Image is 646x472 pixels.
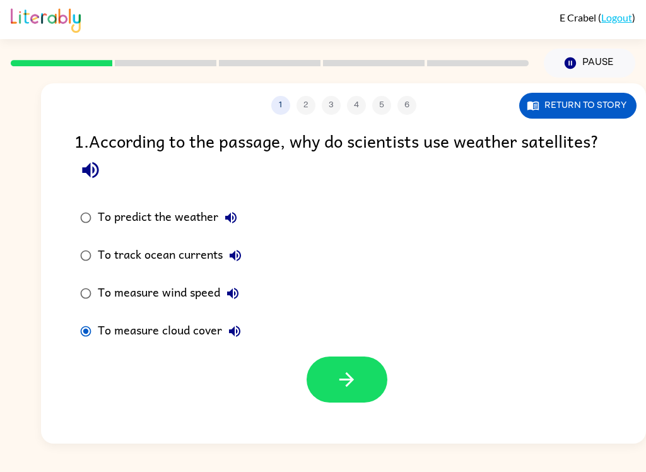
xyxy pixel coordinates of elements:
div: To predict the weather [98,205,244,230]
div: To measure wind speed [98,281,245,306]
div: To measure cloud cover [98,319,247,344]
button: To track ocean currents [223,243,248,268]
button: Return to story [519,93,637,119]
div: ( ) [560,11,635,23]
button: To measure cloud cover [222,319,247,344]
span: E Crabel [560,11,598,23]
button: To predict the weather [218,205,244,230]
img: Literably [11,5,81,33]
button: Pause [544,49,635,78]
div: 1 . According to the passage, why do scientists use weather satellites? [74,127,613,186]
div: To track ocean currents [98,243,248,268]
button: To measure wind speed [220,281,245,306]
a: Logout [601,11,632,23]
button: 1 [271,96,290,115]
